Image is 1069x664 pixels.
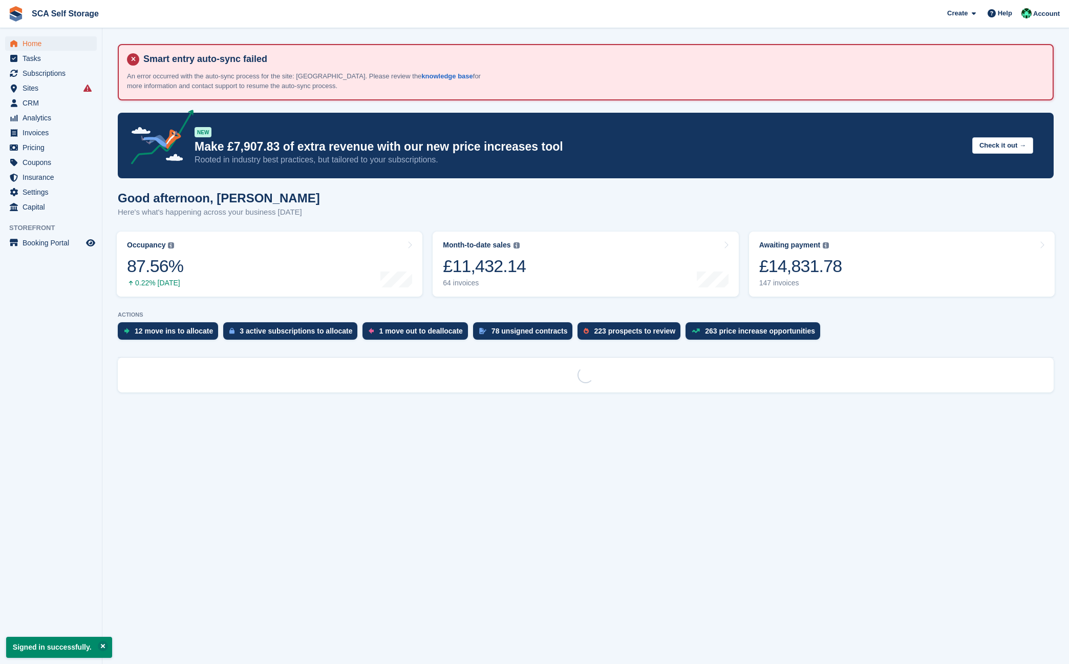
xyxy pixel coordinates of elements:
a: menu [5,140,97,155]
a: menu [5,200,97,214]
span: Create [947,8,968,18]
div: 0.22% [DATE] [127,279,183,287]
span: CRM [23,96,84,110]
div: 147 invoices [759,279,842,287]
p: Signed in successfully. [6,637,112,658]
div: Occupancy [127,241,165,250]
span: Pricing [23,140,84,155]
img: icon-info-grey-7440780725fd019a000dd9b08b2336e03edf1995a4989e88bcd33f0948082b44.svg [823,242,829,248]
span: Settings [23,185,84,199]
a: menu [5,36,97,51]
div: 12 move ins to allocate [135,327,213,335]
div: Awaiting payment [759,241,821,250]
a: 12 move ins to allocate [118,322,223,345]
a: menu [5,66,97,80]
img: price-adjustments-announcement-icon-8257ccfd72463d97f412b2fc003d46551f7dbcb40ab6d574587a9cd5c0d94... [122,110,194,168]
span: Sites [23,81,84,95]
h4: Smart entry auto-sync failed [139,53,1044,65]
span: Coupons [23,155,84,170]
div: 223 prospects to review [594,327,675,335]
span: Account [1033,9,1060,19]
div: 3 active subscriptions to allocate [240,327,352,335]
a: menu [5,111,97,125]
p: An error occurred with the auto-sync process for the site: [GEOGRAPHIC_DATA]. Please review the f... [127,71,485,91]
a: menu [5,51,97,66]
a: menu [5,96,97,110]
a: menu [5,236,97,250]
span: Home [23,36,84,51]
div: 263 price increase opportunities [705,327,815,335]
a: menu [5,155,97,170]
button: Check it out → [972,137,1033,154]
img: prospect-51fa495bee0391a8d652442698ab0144808aea92771e9ea1ae160a38d050c398.svg [584,328,589,334]
p: Here's what's happening across your business [DATE] [118,206,320,218]
a: menu [5,126,97,140]
p: Rooted in industry best practices, but tailored to your subscriptions. [195,154,964,165]
img: contract_signature_icon-13c848040528278c33f63329250d36e43548de30e8caae1d1a13099fd9432cc5.svg [479,328,486,334]
a: menu [5,185,97,199]
div: 1 move out to deallocate [379,327,462,335]
img: icon-info-grey-7440780725fd019a000dd9b08b2336e03edf1995a4989e88bcd33f0948082b44.svg [514,242,520,248]
span: Invoices [23,126,84,140]
div: 64 invoices [443,279,526,287]
a: 3 active subscriptions to allocate [223,322,362,345]
a: SCA Self Storage [28,5,103,22]
div: 87.56% [127,256,183,277]
a: menu [5,170,97,184]
span: Help [998,8,1012,18]
a: Occupancy 87.56% 0.22% [DATE] [117,232,422,297]
p: ACTIONS [118,312,1054,318]
img: move_ins_to_allocate_icon-fdf77a2bb77ea45bf5b3d319d69a93e2d87916cf1d5bf7949dd705db3b84f3ca.svg [124,328,130,334]
img: Ross Chapman [1021,8,1032,18]
img: price_increase_opportunities-93ffe204e8149a01c8c9dc8f82e8f89637d9d84a8eef4429ea346261dce0b2c0.svg [692,328,700,333]
a: knowledge base [421,72,473,80]
span: Insurance [23,170,84,184]
img: active_subscription_to_allocate_icon-d502201f5373d7db506a760aba3b589e785aa758c864c3986d89f69b8ff3... [229,327,234,334]
div: Month-to-date sales [443,241,510,250]
div: £11,432.14 [443,256,526,277]
a: 78 unsigned contracts [473,322,578,345]
span: Storefront [9,223,102,233]
a: 263 price increase opportunities [686,322,825,345]
span: Subscriptions [23,66,84,80]
div: NEW [195,127,211,137]
img: move_outs_to_deallocate_icon-f764333ba52eb49d3ac5e1228854f67142a1ed5810a6f6cc68b1a99e826820c5.svg [369,328,374,334]
span: Booking Portal [23,236,84,250]
i: Smart entry sync failures have occurred [83,84,92,92]
span: Analytics [23,111,84,125]
a: Month-to-date sales £11,432.14 64 invoices [433,232,738,297]
span: Tasks [23,51,84,66]
p: Make £7,907.83 of extra revenue with our new price increases tool [195,139,964,154]
a: Preview store [84,237,97,249]
a: Awaiting payment £14,831.78 147 invoices [749,232,1055,297]
span: Capital [23,200,84,214]
img: icon-info-grey-7440780725fd019a000dd9b08b2336e03edf1995a4989e88bcd33f0948082b44.svg [168,242,174,248]
h1: Good afternoon, [PERSON_NAME] [118,191,320,205]
img: stora-icon-8386f47178a22dfd0bd8f6a31ec36ba5ce8667c1dd55bd0f319d3a0aa187defe.svg [8,6,24,22]
a: 223 prospects to review [578,322,686,345]
a: 1 move out to deallocate [362,322,473,345]
div: £14,831.78 [759,256,842,277]
div: 78 unsigned contracts [491,327,568,335]
a: menu [5,81,97,95]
